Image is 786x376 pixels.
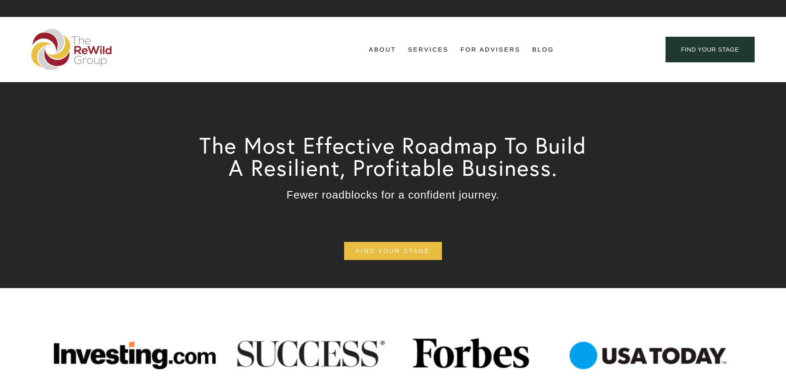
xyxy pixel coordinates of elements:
[460,43,520,56] a: For Advisers
[287,189,500,201] span: Fewer roadblocks for a confident journey.
[666,37,755,63] a: find your stage
[532,43,554,56] a: Blog
[31,29,112,70] img: The ReWild Group
[344,242,442,260] a: find your stage
[199,131,594,182] span: The Most Effective Roadmap To Build A Resilient, Profitable Business.
[408,44,449,55] span: Services
[408,43,449,56] a: folder dropdown
[369,43,396,56] a: folder dropdown
[369,44,396,55] span: About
